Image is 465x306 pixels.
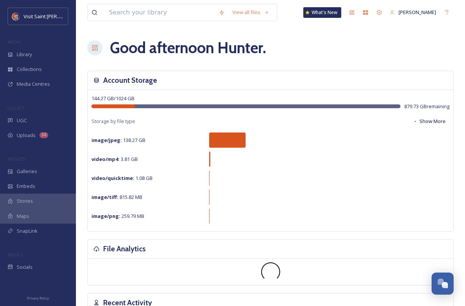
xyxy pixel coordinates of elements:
[91,118,135,125] span: Storage by file type
[91,137,122,144] strong: image/jpeg :
[91,95,134,102] span: 144.27 GB / 1024 GB
[17,168,37,175] span: Galleries
[27,296,49,301] span: Privacy Policy
[17,263,33,271] span: Socials
[103,243,146,254] h3: File Analytics
[386,5,440,20] a: [PERSON_NAME]
[404,103,449,110] span: 879.73 GB remaining
[91,137,145,144] span: 138.27 GB
[17,66,42,73] span: Collections
[17,213,29,220] span: Maps
[8,105,24,111] span: COLLECT
[17,51,32,58] span: Library
[103,75,157,86] h3: Account Storage
[12,13,20,20] img: Visit%20Saint%20Paul%20Updated%20Profile%20Image.jpg
[110,36,266,59] h1: Good afternoon Hunter .
[91,175,153,181] span: 1.08 GB
[91,194,142,200] span: 815.82 MB
[105,4,215,21] input: Search your library
[8,39,21,45] span: MEDIA
[303,7,341,18] a: What's New
[91,156,120,162] strong: video/mp4 :
[17,117,27,124] span: UGC
[91,194,118,200] strong: image/tiff :
[91,156,138,162] span: 3.81 GB
[17,80,50,88] span: Media Centres
[409,114,449,129] button: Show More
[17,132,36,139] span: Uploads
[8,156,25,162] span: WIDGETS
[91,213,120,219] strong: image/png :
[39,132,48,138] div: 34
[91,175,134,181] strong: video/quicktime :
[17,183,35,190] span: Embeds
[17,227,38,235] span: SnapLink
[229,5,273,20] a: View all files
[432,273,454,295] button: Open Chat
[27,293,49,302] a: Privacy Policy
[8,252,23,257] span: SOCIALS
[91,213,144,219] span: 259.79 MB
[17,197,33,205] span: Stories
[399,9,436,16] span: [PERSON_NAME]
[24,13,84,20] span: Visit Saint [PERSON_NAME]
